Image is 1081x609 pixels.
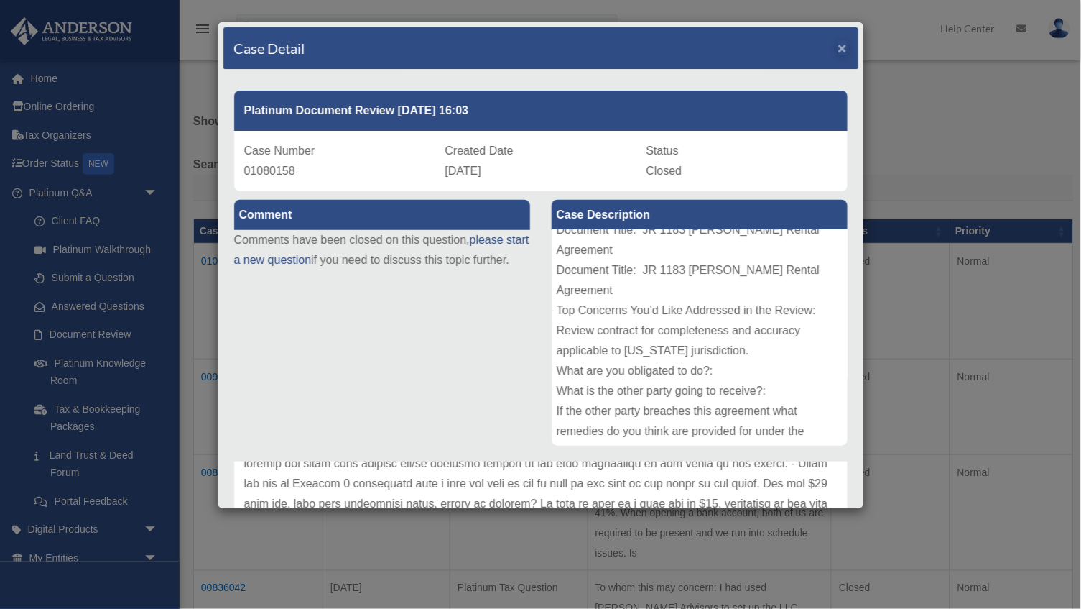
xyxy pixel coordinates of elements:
button: Close [838,40,848,55]
span: Case Number [244,145,315,157]
div: Platinum Document Review [DATE] 16:03 [234,91,848,131]
span: Closed [646,165,682,177]
label: Comment [234,200,530,230]
span: [DATE] [445,165,481,177]
a: please start a new question [234,234,529,266]
p: Comments have been closed on this question, if you need to discuss this topic further. [234,230,530,270]
span: × [838,40,848,56]
span: Status [646,145,679,157]
label: Case Description [552,200,848,230]
div: Type of Document: Rental Agreement Document Title: JR 1183 [PERSON_NAME] Rental Agreement Documen... [552,230,848,446]
h4: Case Detail [234,38,305,58]
span: Created Date [445,145,514,157]
span: 01080158 [244,165,295,177]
